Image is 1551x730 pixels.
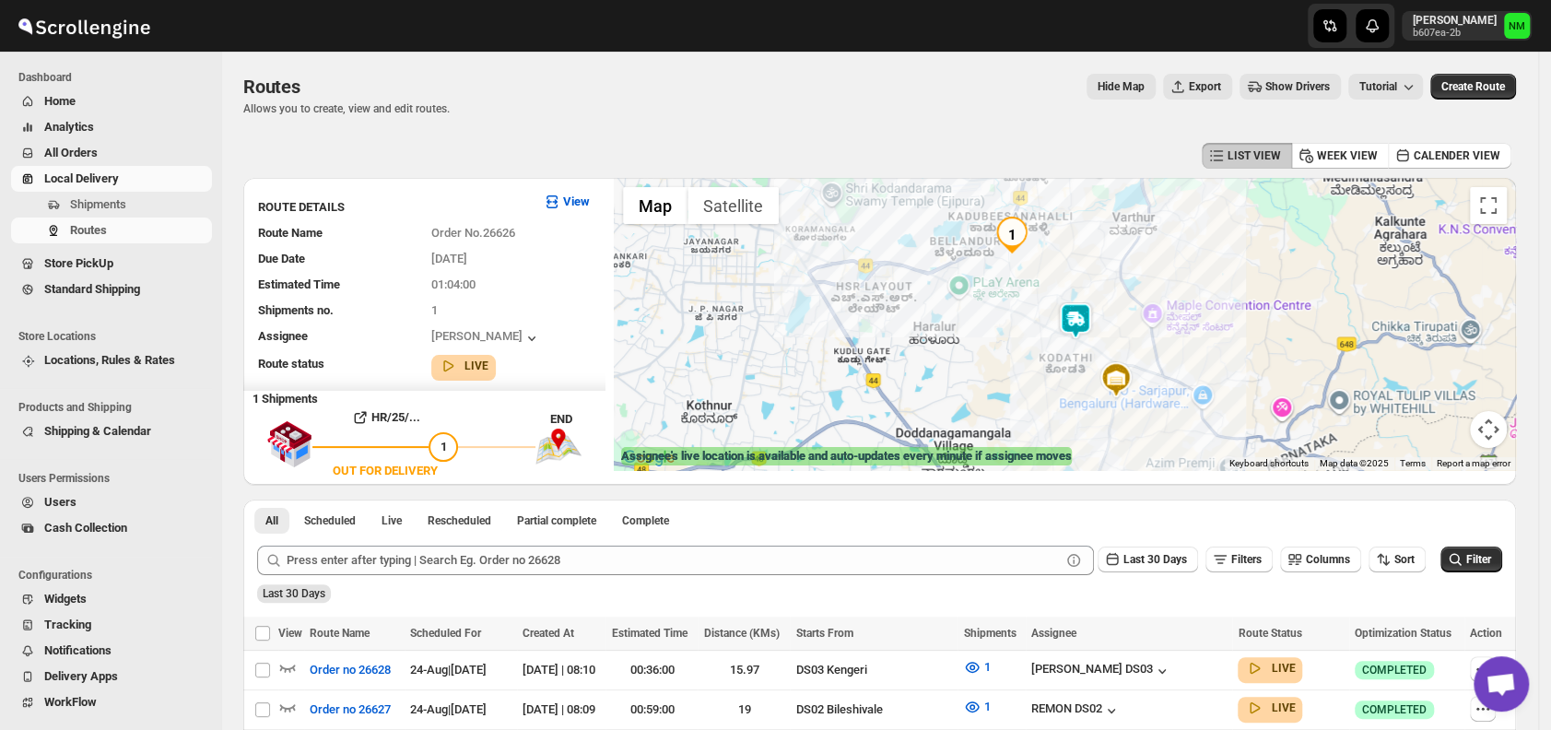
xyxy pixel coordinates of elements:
[1163,74,1232,100] button: Export
[431,329,541,347] div: [PERSON_NAME]
[1245,699,1295,717] button: LIVE
[312,403,458,432] button: HR/25/...
[1430,74,1516,100] button: Create Route
[439,357,488,375] button: LIVE
[371,410,420,424] b: HR/25/...
[11,192,212,218] button: Shipments
[11,612,212,638] button: Tracking
[1355,627,1451,640] span: Optimization Status
[1402,11,1532,41] button: User menu
[611,627,687,640] span: Estimated Time
[1348,74,1423,100] button: Tutorial
[11,218,212,243] button: Routes
[1271,662,1295,675] b: LIVE
[523,627,574,640] span: Created At
[11,140,212,166] button: All Orders
[299,655,402,685] button: Order no 26628
[428,513,491,528] span: Rescheduled
[44,424,151,438] span: Shipping & Calendar
[263,587,325,600] span: Last 30 Days
[44,521,127,535] span: Cash Collection
[1087,74,1156,100] button: Map action label
[703,661,784,679] div: 15.97
[1413,28,1497,39] p: b607ea-2b
[18,400,212,415] span: Products and Shipping
[611,701,692,719] div: 00:59:00
[1231,553,1262,566] span: Filters
[11,114,212,140] button: Analytics
[623,187,687,224] button: Show street map
[44,171,119,185] span: Local Delivery
[1441,79,1505,94] span: Create Route
[310,701,391,719] span: Order no 26627
[983,700,990,713] span: 1
[1228,148,1281,163] span: LIST VIEW
[304,513,356,528] span: Scheduled
[535,429,582,464] img: trip_end.png
[1189,79,1221,94] span: Export
[44,618,91,631] span: Tracking
[523,661,601,679] div: [DATE] | 08:10
[310,661,391,679] span: Order no 26628
[611,661,692,679] div: 00:36:00
[243,76,300,98] span: Routes
[1202,143,1292,169] button: LIST VIEW
[622,513,669,528] span: Complete
[70,223,107,237] span: Routes
[1369,547,1426,572] button: Sort
[1414,148,1500,163] span: CALENDER VIEW
[1320,458,1389,468] span: Map data ©2025
[1280,547,1361,572] button: Columns
[1470,411,1507,448] button: Map camera controls
[258,303,334,317] span: Shipments no.
[1509,20,1525,32] text: NM
[44,94,76,108] span: Home
[410,627,481,640] span: Scheduled For
[563,194,590,208] b: View
[523,701,601,719] div: [DATE] | 08:09
[299,695,402,724] button: Order no 26627
[618,446,679,470] img: Google
[258,357,324,371] span: Route status
[1245,659,1295,677] button: LIVE
[431,252,467,265] span: [DATE]
[1362,702,1427,717] span: COMPLETED
[1098,547,1198,572] button: Last 30 Days
[1306,553,1350,566] span: Columns
[44,120,94,134] span: Analytics
[1504,13,1530,39] span: Narjit Magar
[11,418,212,444] button: Shipping & Calendar
[703,701,784,719] div: 19
[1240,74,1341,100] button: Show Drivers
[1437,458,1510,468] a: Report a map error
[1031,662,1171,680] button: [PERSON_NAME] DS03
[431,277,476,291] span: 01:04:00
[266,408,312,480] img: shop.svg
[410,702,487,716] span: 24-Aug | [DATE]
[952,653,1001,682] button: 1
[265,513,278,528] span: All
[44,669,118,683] span: Delivery Apps
[1238,627,1301,640] span: Route Status
[18,568,212,583] span: Configurations
[1271,701,1295,714] b: LIVE
[410,663,487,677] span: 24-Aug | [DATE]
[1394,553,1415,566] span: Sort
[44,592,87,606] span: Widgets
[11,489,212,515] button: Users
[1474,656,1529,712] a: Open chat
[258,329,308,343] span: Assignee
[687,187,779,224] button: Show satellite imagery
[1388,143,1511,169] button: CALENDER VIEW
[44,353,175,367] span: Locations, Rules & Rates
[44,282,140,296] span: Standard Shipping
[1031,627,1076,640] span: Assignee
[18,70,212,85] span: Dashboard
[44,495,76,509] span: Users
[795,701,952,719] div: DS02 Bileshivale
[333,462,438,480] div: OUT FOR DELIVERY
[70,197,126,211] span: Shipments
[1470,187,1507,224] button: Toggle fullscreen view
[11,638,212,664] button: Notifications
[1466,553,1491,566] span: Filter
